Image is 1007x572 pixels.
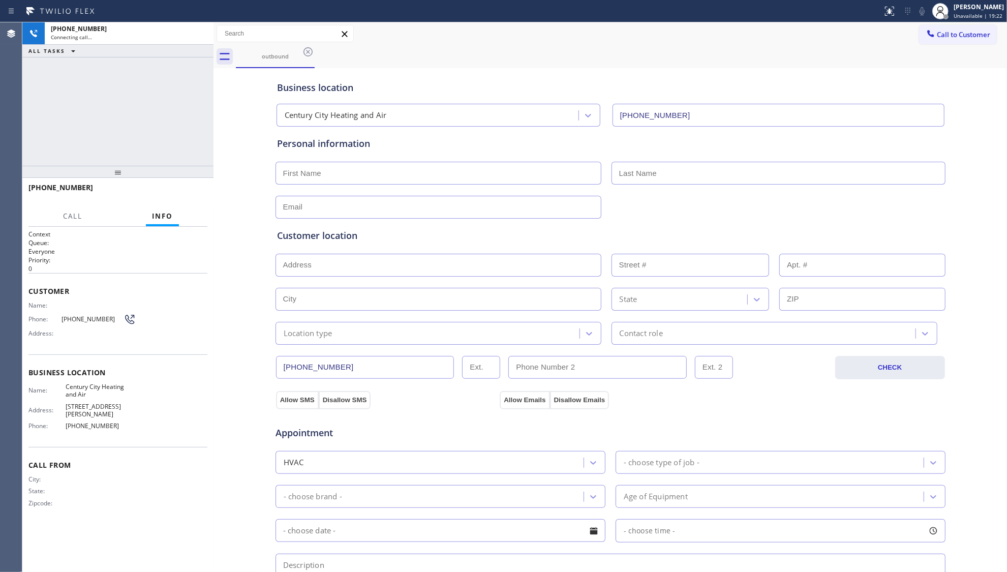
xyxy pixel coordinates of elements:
[624,457,699,468] div: - choose type of job -
[276,254,601,277] input: Address
[919,25,997,44] button: Call to Customer
[66,383,136,399] span: Century City Heating and Air
[66,422,136,430] span: [PHONE_NUMBER]
[57,206,88,226] button: Call
[28,315,62,323] span: Phone:
[319,391,371,409] button: Disallow SMS
[63,212,82,221] span: Call
[276,391,319,409] button: Allow SMS
[28,183,93,192] span: [PHONE_NUMBER]
[28,475,66,483] span: City:
[146,206,179,226] button: Info
[779,288,945,311] input: ZIP
[237,52,314,60] div: outbound
[937,30,990,39] span: Call to Customer
[28,460,207,470] span: Call From
[276,196,601,219] input: Email
[954,12,1002,19] span: Unavailable | 19:22
[51,24,107,33] span: [PHONE_NUMBER]
[66,403,136,418] span: [STREET_ADDRESS][PERSON_NAME]
[28,499,66,507] span: Zipcode:
[954,3,1004,11] div: [PERSON_NAME]
[276,288,601,311] input: City
[22,45,85,57] button: ALL TASKS
[28,386,66,394] span: Name:
[276,519,605,542] input: - choose date -
[284,327,332,339] div: Location type
[152,212,173,221] span: Info
[612,254,770,277] input: Street #
[695,356,733,379] input: Ext. 2
[28,230,207,238] h1: Context
[624,491,688,502] div: Age of Equipment
[508,356,687,379] input: Phone Number 2
[28,247,207,256] p: Everyone
[613,104,944,127] input: Phone Number
[277,229,944,243] div: Customer location
[779,254,945,277] input: Apt. #
[276,426,498,440] span: Appointment
[28,368,207,377] span: Business location
[620,327,663,339] div: Contact role
[28,329,66,337] span: Address:
[612,162,945,185] input: Last Name
[276,356,454,379] input: Phone Number
[284,491,342,502] div: - choose brand -
[28,422,66,430] span: Phone:
[624,526,676,535] span: - choose time -
[28,302,66,309] span: Name:
[620,293,637,305] div: State
[217,25,353,42] input: Search
[835,356,945,379] button: CHECK
[915,4,929,18] button: Mute
[28,47,65,54] span: ALL TASKS
[277,81,944,95] div: Business location
[28,487,66,495] span: State:
[28,238,207,247] h2: Queue:
[500,391,550,409] button: Allow Emails
[276,162,601,185] input: First Name
[462,356,500,379] input: Ext.
[51,34,92,41] span: Connecting call…
[550,391,609,409] button: Disallow Emails
[285,110,387,122] div: Century City Heating and Air
[28,264,207,273] p: 0
[284,457,304,468] div: HVAC
[28,286,207,296] span: Customer
[277,137,944,150] div: Personal information
[28,256,207,264] h2: Priority:
[28,406,66,414] span: Address:
[62,315,124,323] span: [PHONE_NUMBER]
